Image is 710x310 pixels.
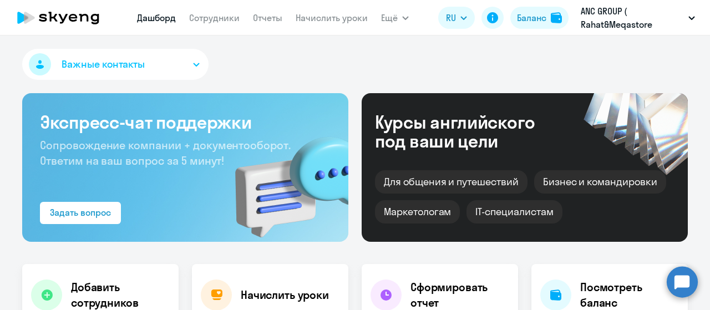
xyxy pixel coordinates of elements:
img: bg-img [219,117,348,242]
div: Курсы английского под ваши цели [375,113,565,150]
button: RU [438,7,475,29]
button: Балансbalance [510,7,569,29]
span: Важные контакты [62,57,145,72]
div: Баланс [517,11,546,24]
span: Сопровождение компании + документооборот. Ответим на ваш вопрос за 5 минут! [40,138,291,167]
p: ANC GROUP ( Rahat&Meqastore supermarket ), ANC GROUP [581,4,684,31]
a: Отчеты [253,12,282,23]
button: Задать вопрос [40,202,121,224]
h4: Начислить уроки [241,287,329,303]
div: Для общения и путешествий [375,170,528,194]
a: Дашборд [137,12,176,23]
button: Важные контакты [22,49,209,80]
h3: Экспресс-чат поддержки [40,111,331,133]
a: Начислить уроки [296,12,368,23]
span: RU [446,11,456,24]
span: Ещё [381,11,398,24]
div: Задать вопрос [50,206,111,219]
a: Сотрудники [189,12,240,23]
div: IT-специалистам [466,200,562,223]
img: balance [551,12,562,23]
div: Маркетологам [375,200,460,223]
div: Бизнес и командировки [534,170,666,194]
button: Ещё [381,7,409,29]
button: ANC GROUP ( Rahat&Meqastore supermarket ), ANC GROUP [575,4,701,31]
